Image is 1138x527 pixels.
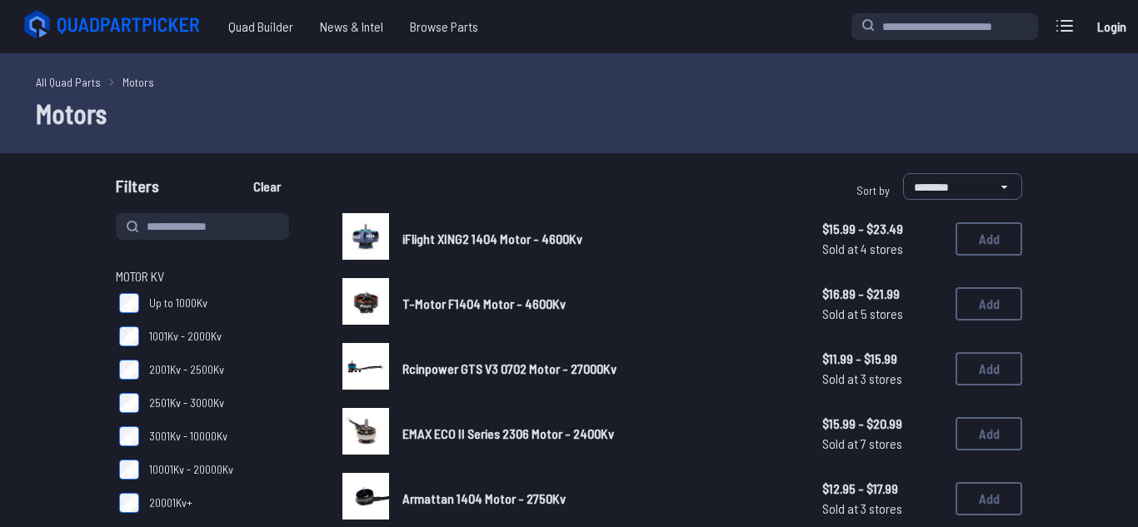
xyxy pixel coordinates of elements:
[402,359,796,379] a: Rcinpower GTS V3 0702 Motor - 27000Kv
[402,296,566,311] span: T-Motor F1404 Motor - 4600Kv
[342,213,389,265] a: image
[36,93,1102,133] h1: Motors
[822,414,942,434] span: $15.99 - $20.99
[119,293,139,313] input: Up to 1000Kv
[822,239,942,259] span: Sold at 4 stores
[822,304,942,324] span: Sold at 5 stores
[149,428,227,445] span: 3001Kv - 10000Kv
[956,287,1022,321] button: Add
[307,10,397,43] a: News & Intel
[149,328,222,345] span: 1001Kv - 2000Kv
[402,231,582,246] span: iFlight XING2 1404 Motor - 4600Kv
[903,173,1022,200] select: Sort by
[1091,10,1131,43] a: Login
[149,495,192,511] span: 20001Kv+
[402,424,796,444] a: EMAX ECO II Series 2306 Motor - 2400Kv
[402,360,616,376] span: Rcinpower GTS V3 0702 Motor - 27000Kv
[149,395,224,411] span: 2501Kv - 3000Kv
[342,343,389,390] img: image
[119,326,139,346] input: 1001Kv - 2000Kv
[402,229,796,249] a: iFlight XING2 1404 Motor - 4600Kv
[149,295,207,311] span: Up to 1000Kv
[122,73,154,91] a: Motors
[402,425,614,441] span: EMAX ECO II Series 2306 Motor - 2400Kv
[402,490,566,506] span: Armattan 1404 Motor - 2750Kv
[149,361,224,378] span: 2001Kv - 2500Kv
[822,219,942,239] span: $15.99 - $23.49
[856,183,890,197] span: Sort by
[956,352,1022,385] button: Add
[342,473,389,525] a: image
[397,10,492,43] a: Browse Parts
[956,417,1022,450] button: Add
[402,489,796,509] a: Armattan 1404 Motor - 2750Kv
[822,284,942,304] span: $16.89 - $21.99
[342,213,389,260] img: image
[119,426,139,446] input: 3001Kv - 10000Kv
[956,222,1022,256] button: Add
[822,349,942,369] span: $11.99 - $15.99
[36,73,101,91] a: All Quad Parts
[822,369,942,389] span: Sold at 3 stores
[149,461,233,478] span: 10001Kv - 20000Kv
[342,473,389,520] img: image
[119,493,139,513] input: 20001Kv+
[239,173,295,200] button: Clear
[402,294,796,314] a: T-Motor F1404 Motor - 4600Kv
[342,408,389,460] a: image
[116,173,159,206] span: Filters
[119,460,139,480] input: 10001Kv - 20000Kv
[342,408,389,455] img: image
[822,479,942,499] span: $12.95 - $17.99
[116,266,164,286] span: Motor KV
[822,434,942,454] span: Sold at 7 stores
[342,343,389,395] a: image
[215,10,307,43] a: Quad Builder
[119,393,139,413] input: 2501Kv - 3000Kv
[342,278,389,325] img: image
[342,278,389,330] a: image
[956,482,1022,515] button: Add
[119,360,139,380] input: 2001Kv - 2500Kv
[822,499,942,519] span: Sold at 3 stores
